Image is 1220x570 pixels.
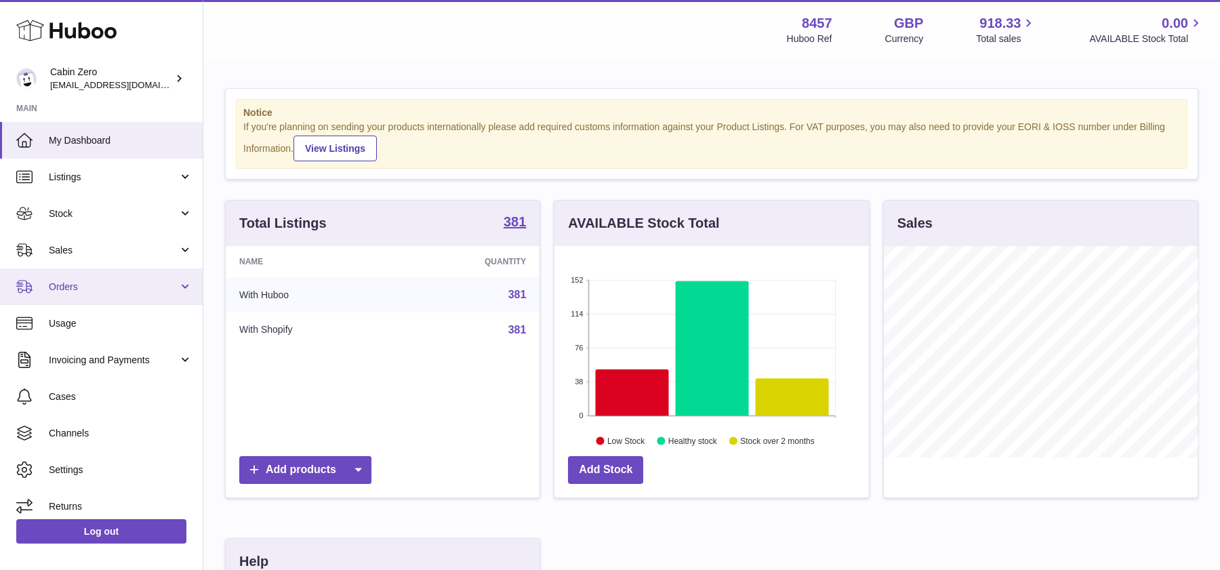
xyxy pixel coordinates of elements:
[49,427,192,440] span: Channels
[49,354,178,367] span: Invoicing and Payments
[243,106,1180,119] strong: Notice
[395,246,540,277] th: Quantity
[575,344,584,352] text: 76
[575,378,584,386] text: 38
[239,214,327,232] h3: Total Listings
[49,464,192,476] span: Settings
[607,436,645,445] text: Low Stock
[49,207,178,220] span: Stock
[508,324,527,335] a: 381
[226,246,395,277] th: Name
[504,215,526,231] a: 381
[504,215,526,228] strong: 381
[897,214,933,232] h3: Sales
[50,66,172,91] div: Cabin Zero
[787,33,832,45] div: Huboo Ref
[293,136,377,161] a: View Listings
[49,281,178,293] span: Orders
[50,79,199,90] span: [EMAIL_ADDRESS][DOMAIN_NAME]
[243,121,1180,161] div: If you're planning on sending your products internationally please add required customs informati...
[1162,14,1188,33] span: 0.00
[1089,33,1204,45] span: AVAILABLE Stock Total
[741,436,815,445] text: Stock over 2 months
[1089,14,1204,45] a: 0.00 AVAILABLE Stock Total
[49,317,192,330] span: Usage
[49,244,178,257] span: Sales
[668,436,718,445] text: Healthy stock
[226,277,395,312] td: With Huboo
[239,456,371,484] a: Add products
[802,14,832,33] strong: 8457
[976,14,1036,45] a: 918.33 Total sales
[16,519,186,544] a: Log out
[49,500,192,513] span: Returns
[894,14,923,33] strong: GBP
[885,33,924,45] div: Currency
[979,14,1021,33] span: 918.33
[226,312,395,348] td: With Shopify
[571,276,583,284] text: 152
[508,289,527,300] a: 381
[16,68,37,89] img: huboo@cabinzero.com
[976,33,1036,45] span: Total sales
[49,134,192,147] span: My Dashboard
[49,390,192,403] span: Cases
[571,310,583,318] text: 114
[568,456,643,484] a: Add Stock
[579,411,584,420] text: 0
[568,214,719,232] h3: AVAILABLE Stock Total
[49,171,178,184] span: Listings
